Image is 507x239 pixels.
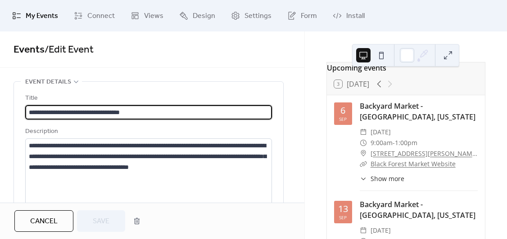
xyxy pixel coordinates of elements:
[371,159,456,168] a: Black Forest Market Website
[360,159,367,169] div: ​
[14,210,73,232] button: Cancel
[25,126,270,137] div: Description
[144,11,163,22] span: Views
[371,225,391,236] span: [DATE]
[346,11,365,22] span: Install
[14,40,45,60] a: Events
[25,77,71,88] span: Event details
[371,148,478,159] a: [STREET_ADDRESS][PERSON_NAME][US_STATE]
[338,204,348,213] div: 13
[281,4,324,28] a: Form
[25,93,270,104] div: Title
[395,137,417,148] span: 1:00pm
[301,11,317,22] span: Form
[326,4,371,28] a: Install
[327,62,485,73] div: Upcoming events
[339,215,347,220] div: Sep
[244,11,272,22] span: Settings
[371,137,393,148] span: 9:00am
[360,199,475,220] a: Backyard Market - [GEOGRAPHIC_DATA], [US_STATE]
[87,11,115,22] span: Connect
[360,174,367,183] div: ​
[360,174,404,183] button: ​Show more
[45,40,94,60] span: / Edit Event
[67,4,122,28] a: Connect
[5,4,65,28] a: My Events
[340,106,345,115] div: 6
[371,174,404,183] span: Show more
[371,127,391,137] span: [DATE]
[172,4,222,28] a: Design
[30,216,58,227] span: Cancel
[224,4,278,28] a: Settings
[360,148,367,159] div: ​
[360,225,367,236] div: ​
[124,4,170,28] a: Views
[26,11,58,22] span: My Events
[393,137,395,148] span: -
[360,101,475,122] a: Backyard Market - [GEOGRAPHIC_DATA], [US_STATE]
[193,11,215,22] span: Design
[339,117,347,121] div: Sep
[360,127,367,137] div: ​
[360,137,367,148] div: ​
